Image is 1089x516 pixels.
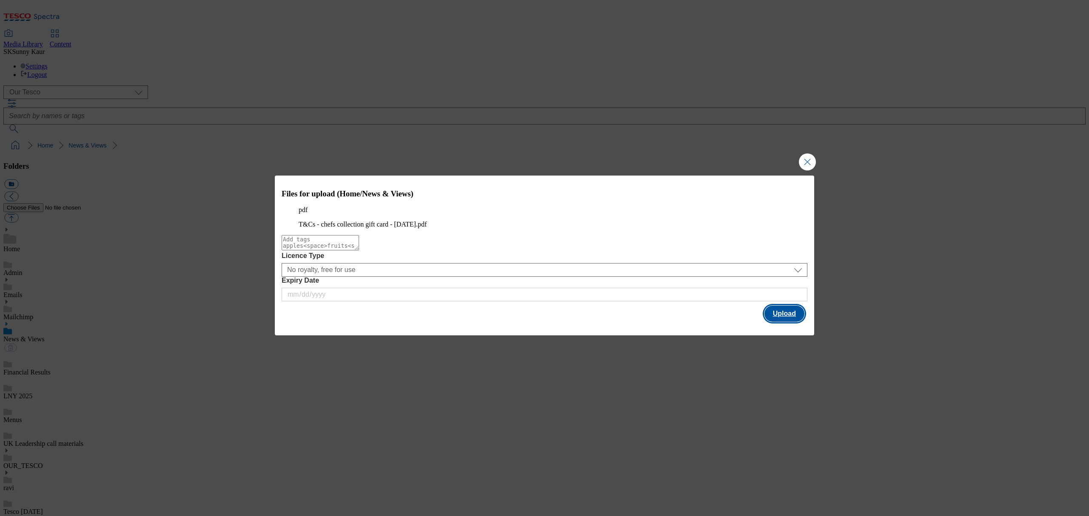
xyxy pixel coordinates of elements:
[282,252,807,260] label: Licence Type
[282,277,807,284] label: Expiry Date
[299,221,790,228] figcaption: T&Cs - chefs collection gift card - [DATE].pdf
[299,206,790,214] p: pdf
[799,153,816,170] button: Close Modal
[764,306,804,322] button: Upload
[275,176,814,336] div: Modal
[282,189,807,198] h3: Files for upload (Home/News & Views)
